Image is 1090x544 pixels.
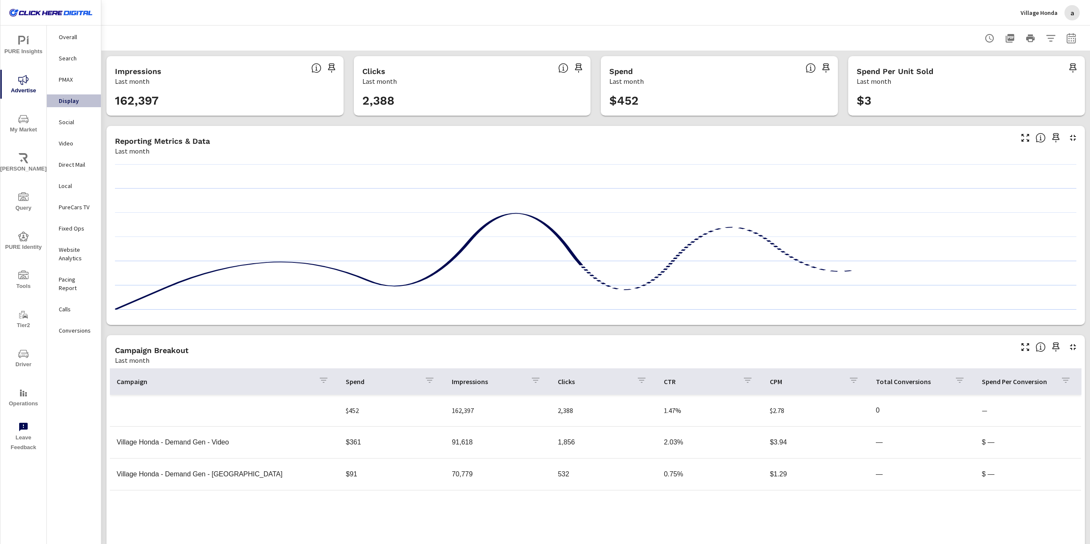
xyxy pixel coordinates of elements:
div: Fixed Ops [47,222,101,235]
div: Calls [47,303,101,316]
div: Local [47,179,101,192]
p: CPM [770,377,842,386]
h5: Reporting Metrics & Data [115,137,210,145]
p: $2.78 [770,405,862,416]
p: Impressions [452,377,524,386]
span: This is a summary of Display performance results by campaign. Each column can be sorted. [1035,342,1046,352]
p: 162,397 [452,405,544,416]
p: Pacing Report [59,275,94,292]
p: Fixed Ops [59,224,94,233]
span: PURE Identity [3,231,44,252]
span: Driver [3,349,44,370]
td: 1,856 [551,432,657,453]
td: 91,618 [445,432,551,453]
h5: Spend Per Unit Sold [857,67,933,76]
td: 0 [869,400,975,421]
p: Social [59,118,94,126]
p: Direct Mail [59,160,94,169]
div: Video [47,137,101,150]
h5: Impressions [115,67,161,76]
p: CTR [664,377,736,386]
span: Tier2 [3,310,44,330]
h3: 2,388 [362,94,582,108]
td: $ — [975,432,1081,453]
p: Last month [609,76,644,86]
span: Operations [3,388,44,409]
p: Last month [115,355,149,365]
div: a [1064,5,1080,20]
p: — [982,405,1074,416]
button: Minimize Widget [1066,340,1080,354]
button: Apply Filters [1042,30,1059,47]
h5: Campaign Breakout [115,346,189,355]
span: Save this to your personalized report [572,61,585,75]
div: Pacing Report [47,273,101,294]
td: 532 [551,464,657,485]
div: Social [47,116,101,128]
div: PureCars TV [47,201,101,214]
td: $361 [339,432,445,453]
h3: $3 [857,94,1077,108]
td: $91 [339,464,445,485]
span: Tools [3,271,44,291]
p: Spend [346,377,418,386]
p: Total Conversions [876,377,948,386]
p: 2,388 [558,405,650,416]
h5: Clicks [362,67,385,76]
td: — [869,432,975,453]
div: Overall [47,31,101,43]
p: $452 [346,405,438,416]
p: Conversions [59,326,94,335]
td: Village Honda - Demand Gen - Video [110,432,339,453]
span: Save this to your personalized report [1049,340,1063,354]
button: Select Date Range [1063,30,1080,47]
div: nav menu [0,26,46,456]
button: Make Fullscreen [1018,340,1032,354]
p: Village Honda [1021,9,1058,17]
div: Display [47,94,101,107]
span: Save this to your personalized report [325,61,338,75]
td: 70,779 [445,464,551,485]
span: PURE Insights [3,36,44,57]
p: Search [59,54,94,63]
p: Spend Per Conversion [982,377,1054,386]
p: Video [59,139,94,148]
p: Local [59,182,94,190]
td: 2.03% [657,432,763,453]
h3: 162,397 [115,94,335,108]
span: The number of times an ad was shown on your behalf. [311,63,321,73]
td: Village Honda - Demand Gen - [GEOGRAPHIC_DATA] [110,464,339,485]
p: Overall [59,33,94,41]
p: Campaign [117,377,312,386]
td: 0.75% [657,464,763,485]
div: PMAX [47,73,101,86]
span: The amount of money spent on advertising during the period. [806,63,816,73]
p: Calls [59,305,94,313]
button: Minimize Widget [1066,131,1080,145]
div: Conversions [47,324,101,337]
td: $ — [975,464,1081,485]
div: Website Analytics [47,243,101,265]
span: Save this to your personalized report [1049,131,1063,145]
span: [PERSON_NAME] [3,153,44,174]
p: PMAX [59,75,94,84]
button: "Export Report to PDF" [1001,30,1018,47]
h3: $452 [609,94,829,108]
button: Make Fullscreen [1018,131,1032,145]
p: Display [59,97,94,105]
p: Last month [362,76,397,86]
span: Save this to your personalized report [1066,61,1080,75]
span: Understand Display data over time and see how metrics compare to each other. [1035,133,1046,143]
span: The number of times an ad was clicked by a consumer. [558,63,568,73]
td: $3.94 [763,432,869,453]
p: Last month [115,146,149,156]
span: Save this to your personalized report [819,61,833,75]
div: Search [47,52,101,65]
span: Query [3,192,44,213]
span: Advertise [3,75,44,96]
p: Last month [857,76,891,86]
p: PureCars TV [59,203,94,211]
span: My Market [3,114,44,135]
div: Direct Mail [47,158,101,171]
p: Last month [115,76,149,86]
